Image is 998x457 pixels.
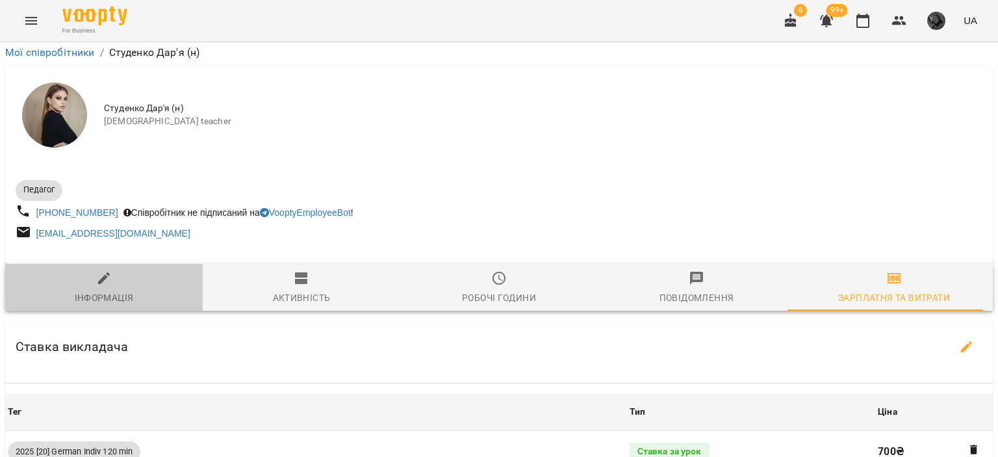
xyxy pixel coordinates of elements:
span: 6 [794,4,807,17]
span: UA [964,14,977,27]
nav: breadcrumb [5,45,993,60]
a: Мої співробітники [5,46,95,59]
span: 99+ [826,4,848,17]
img: Студенко Дар'я (н) [22,83,87,148]
th: Тег [5,394,627,430]
div: Повідомлення [659,290,734,306]
span: For Business [62,27,127,35]
img: 0b99b761047abbbb3b0f46a24ef97f76.jpg [927,12,945,30]
th: Ціна [875,394,993,430]
div: Робочі години [462,290,536,306]
a: [EMAIL_ADDRESS][DOMAIN_NAME] [36,228,190,239]
div: Зарплатня та Витрати [838,290,950,306]
button: Menu [16,5,47,36]
span: [DEMOGRAPHIC_DATA] teacher [104,115,982,128]
span: Педагог [16,184,62,196]
th: Тип [627,394,876,430]
button: UA [958,8,982,33]
img: Voopty Logo [62,7,127,25]
li: / [100,45,104,60]
span: Студенко Дар'я (н) [104,102,982,115]
div: Співробітник не підписаний на ! [121,203,356,222]
div: Інформація [75,290,134,306]
h6: Ставка викладача [16,337,128,357]
a: [PHONE_NUMBER] [36,207,118,218]
a: VooptyEmployeeBot [260,207,351,218]
div: Активність [273,290,331,306]
p: Студенко Дар'я (н) [109,45,200,60]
